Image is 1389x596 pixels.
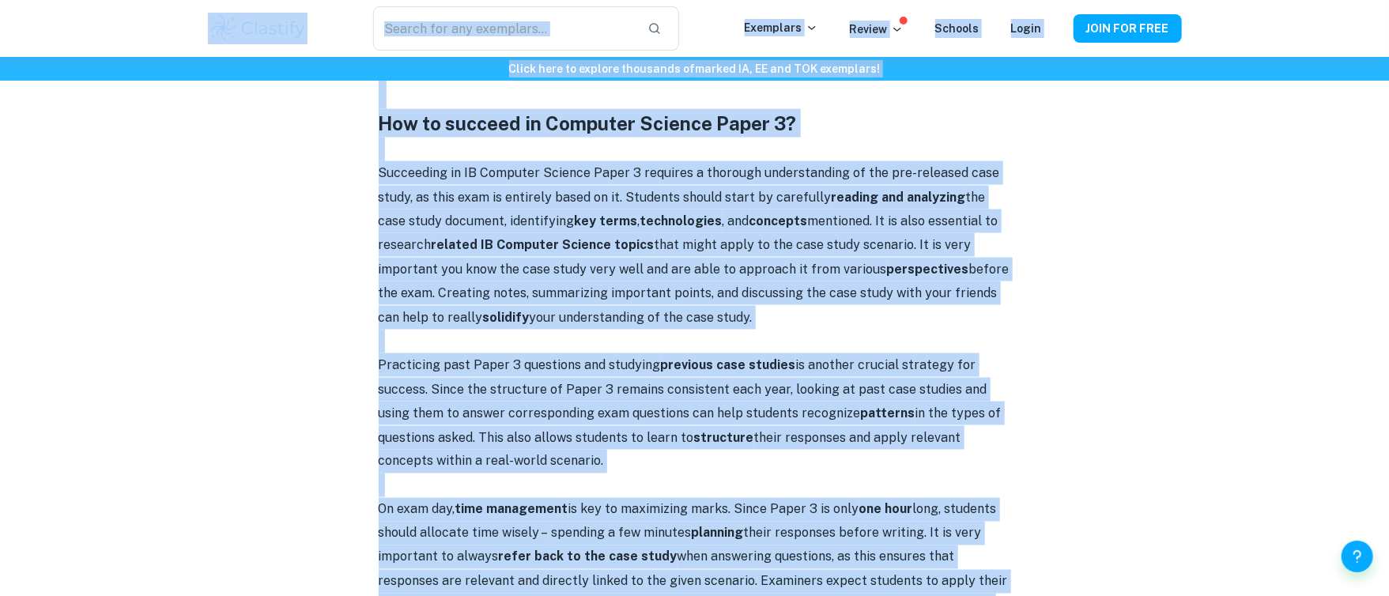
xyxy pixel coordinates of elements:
[1342,541,1373,572] button: Help and Feedback
[661,357,796,372] strong: previous case studies
[745,19,818,36] p: Exemplars
[640,213,723,228] strong: technologies
[208,13,308,44] img: Clastify logo
[455,502,568,517] strong: time management
[373,6,634,51] input: Search for any exemplars...
[379,109,1011,138] h3: How to succeed in Computer Science Paper 3?
[694,430,754,445] strong: structure
[3,60,1386,77] h6: Click here to explore thousands of marked IA, EE and TOK exemplars !
[850,21,904,38] p: Review
[379,353,1011,473] p: Practicing past Paper 3 questions and studying is another crucial strategy for success. Since the...
[859,502,913,517] strong: one hour
[861,406,915,421] strong: patterns
[483,310,530,325] strong: solidify
[749,213,808,228] strong: concepts
[1011,22,1042,35] a: Login
[832,190,966,205] strong: reading and analyzing
[379,161,1011,330] p: Succeeding in IB Computer Science Paper 3 requires a thorough understanding of the pre-released c...
[575,213,638,228] strong: key terms
[499,549,678,564] strong: refer back to the case study
[1074,14,1182,43] button: JOIN FOR FREE
[432,237,655,252] strong: related IB Computer Science topics
[887,262,969,277] strong: perspectives
[692,526,744,541] strong: planning
[935,22,979,35] a: Schools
